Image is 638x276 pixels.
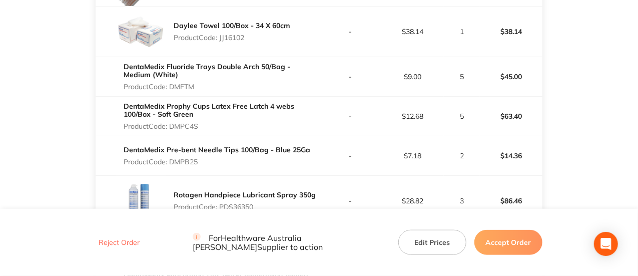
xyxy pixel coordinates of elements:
p: - [320,28,381,36]
p: 5 [444,112,479,120]
img: a2pnOG5qNQ [116,7,166,57]
p: 2 [444,152,479,160]
p: Product Code: DMFTM [124,83,319,91]
p: Product Code: DMPC4S [124,122,319,130]
button: Edit Prices [398,230,466,255]
p: 5 [444,73,479,81]
p: - [320,152,381,160]
div: Open Intercom Messenger [594,232,618,256]
p: $38.14 [480,20,542,44]
p: $28.82 [382,197,443,205]
p: 3 [444,197,479,205]
a: DentaMedix Pre-bent Needle Tips 100/Bag - Blue 25Ga [124,145,310,154]
button: Reject Order [96,238,143,247]
p: $38.14 [382,28,443,36]
p: Product Code: DMPB25 [124,158,310,166]
a: DentaMedix Prophy Cups Latex Free Latch 4 webs 100/Box - Soft Green [124,102,294,119]
button: Accept Order [474,230,542,255]
a: Rotagen Handpiece Lubricant Spray 350g [174,190,316,199]
p: $45.00 [480,65,542,89]
p: $9.00 [382,73,443,81]
img: ZjF3cTZjaQ [116,176,166,226]
p: - [320,73,381,81]
p: $14.36 [480,144,542,168]
p: $12.68 [382,112,443,120]
a: DentaMedix Fluoride Trays Double Arch 50/Bag - Medium (White) [124,62,290,79]
p: - [320,112,381,120]
p: Product Code: JJ16102 [174,34,290,42]
p: For Healthware Australia [PERSON_NAME] Supplier to action [193,233,386,252]
p: $86.46 [480,189,542,213]
p: 1 [444,28,479,36]
p: $7.18 [382,152,443,160]
a: Daylee Towel 100/Box - 34 X 60cm [174,21,290,30]
p: $63.40 [480,104,542,128]
p: - [320,197,381,205]
p: Product Code: PDS36350 [174,203,316,211]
